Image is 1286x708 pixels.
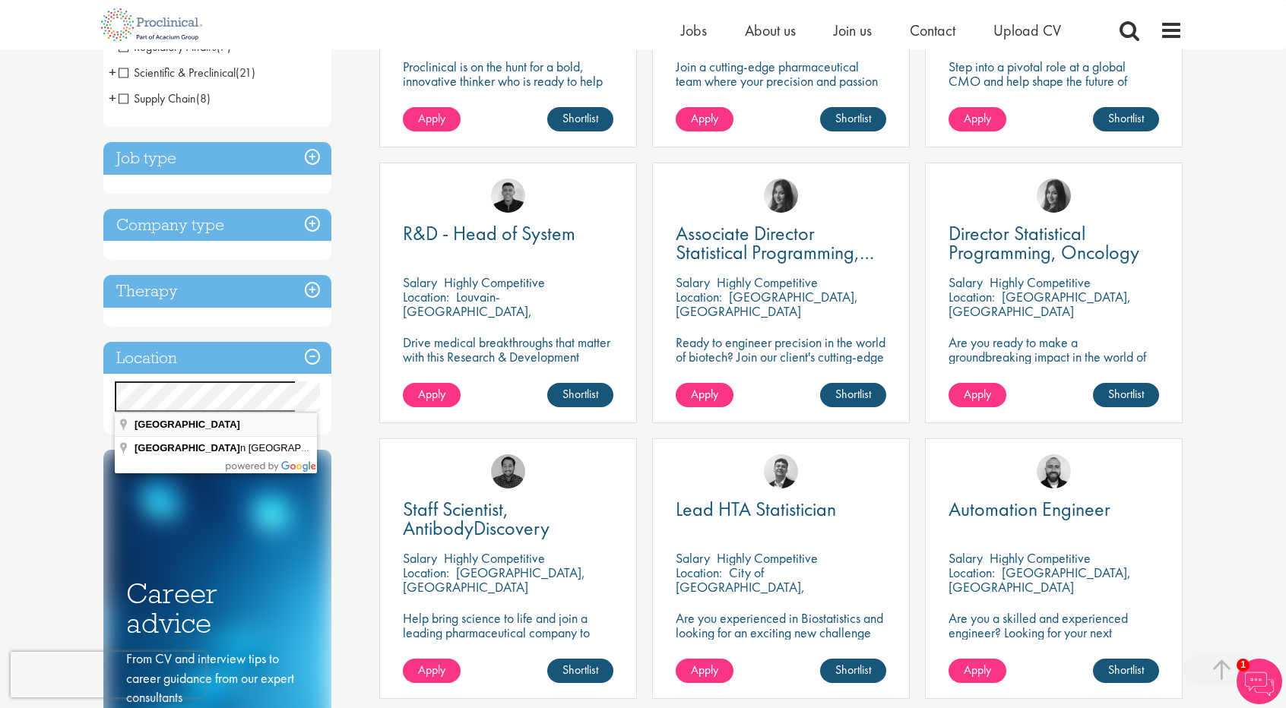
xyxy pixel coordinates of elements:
[949,273,983,291] span: Salary
[1037,179,1071,213] img: Heidi Hennigan
[547,659,613,683] a: Shortlist
[745,21,796,40] a: About us
[403,496,550,541] span: Staff Scientist, AntibodyDiscovery
[676,224,886,262] a: Associate Director Statistical Programming, Oncology
[717,549,818,567] p: Highly Competitive
[993,21,1061,40] a: Upload CV
[1093,383,1159,407] a: Shortlist
[1237,659,1250,672] span: 1
[1093,659,1159,683] a: Shortlist
[135,442,353,454] span: n [GEOGRAPHIC_DATA]
[949,549,983,567] span: Salary
[403,611,613,683] p: Help bring science to life and join a leading pharmaceutical company to play a key role in delive...
[491,454,525,488] a: Mike Raletz
[403,500,613,538] a: Staff Scientist, AntibodyDiscovery
[964,662,991,678] span: Apply
[1037,454,1071,488] img: Jordan Kiely
[676,288,722,305] span: Location:
[403,659,461,683] a: Apply
[403,335,613,378] p: Drive medical breakthroughs that matter with this Research & Development position!
[949,224,1159,262] a: Director Statistical Programming, Oncology
[990,549,1091,567] p: Highly Competitive
[119,65,255,81] span: Scientific & Preclinical
[964,110,991,126] span: Apply
[547,383,613,407] a: Shortlist
[126,579,309,637] h3: Career advice
[1237,659,1282,704] img: Chatbot
[949,288,1131,320] p: [GEOGRAPHIC_DATA], [GEOGRAPHIC_DATA]
[403,107,461,131] a: Apply
[949,500,1159,519] a: Automation Engineer
[676,288,858,320] p: [GEOGRAPHIC_DATA], [GEOGRAPHIC_DATA]
[676,220,874,284] span: Associate Director Statistical Programming, Oncology
[676,659,733,683] a: Apply
[109,61,116,84] span: +
[949,335,1159,407] p: Are you ready to make a groundbreaking impact in the world of biotechnology? Join a growing compa...
[103,275,331,308] h3: Therapy
[403,383,461,407] a: Apply
[949,59,1159,103] p: Step into a pivotal role at a global CMO and help shape the future of healthcare manufacturing.
[109,87,116,109] span: +
[11,652,205,697] iframe: reCAPTCHA
[834,21,872,40] a: Join us
[949,220,1139,265] span: Director Statistical Programming, Oncology
[764,179,798,213] img: Heidi Hennigan
[676,335,886,407] p: Ready to engineer precision in the world of biotech? Join our client's cutting-edge team and play...
[403,564,449,581] span: Location:
[676,611,886,668] p: Are you experienced in Biostatistics and looking for an exciting new challenge where you can assi...
[418,110,445,126] span: Apply
[403,224,613,243] a: R&D - Head of System
[676,383,733,407] a: Apply
[196,90,211,106] span: (8)
[910,21,955,40] a: Contact
[949,383,1006,407] a: Apply
[676,564,722,581] span: Location:
[764,454,798,488] a: Tom Magenis
[717,273,818,291] p: Highly Competitive
[676,500,886,519] a: Lead HTA Statistician
[403,288,532,334] p: Louvain-[GEOGRAPHIC_DATA], [GEOGRAPHIC_DATA]
[119,65,236,81] span: Scientific & Preclinical
[103,342,331,375] h3: Location
[403,564,585,596] p: [GEOGRAPHIC_DATA], [GEOGRAPHIC_DATA]
[949,564,995,581] span: Location:
[491,179,525,213] img: Christian Andersen
[418,386,445,402] span: Apply
[403,549,437,567] span: Salary
[135,442,240,454] span: [GEOGRAPHIC_DATA]
[103,209,331,242] h3: Company type
[691,386,718,402] span: Apply
[444,549,545,567] p: Highly Competitive
[418,662,445,678] span: Apply
[820,383,886,407] a: Shortlist
[236,65,255,81] span: (21)
[403,220,575,246] span: R&D - Head of System
[949,564,1131,596] p: [GEOGRAPHIC_DATA], [GEOGRAPHIC_DATA]
[820,659,886,683] a: Shortlist
[820,107,886,131] a: Shortlist
[681,21,707,40] a: Jobs
[990,273,1091,291] p: Highly Competitive
[547,107,613,131] a: Shortlist
[949,496,1110,522] span: Automation Engineer
[949,288,995,305] span: Location:
[1093,107,1159,131] a: Shortlist
[676,564,805,610] p: City of [GEOGRAPHIC_DATA], [GEOGRAPHIC_DATA]
[403,273,437,291] span: Salary
[964,386,991,402] span: Apply
[949,611,1159,668] p: Are you a skilled and experienced engineer? Looking for your next opportunity to assist with impa...
[691,110,718,126] span: Apply
[103,142,331,175] h3: Job type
